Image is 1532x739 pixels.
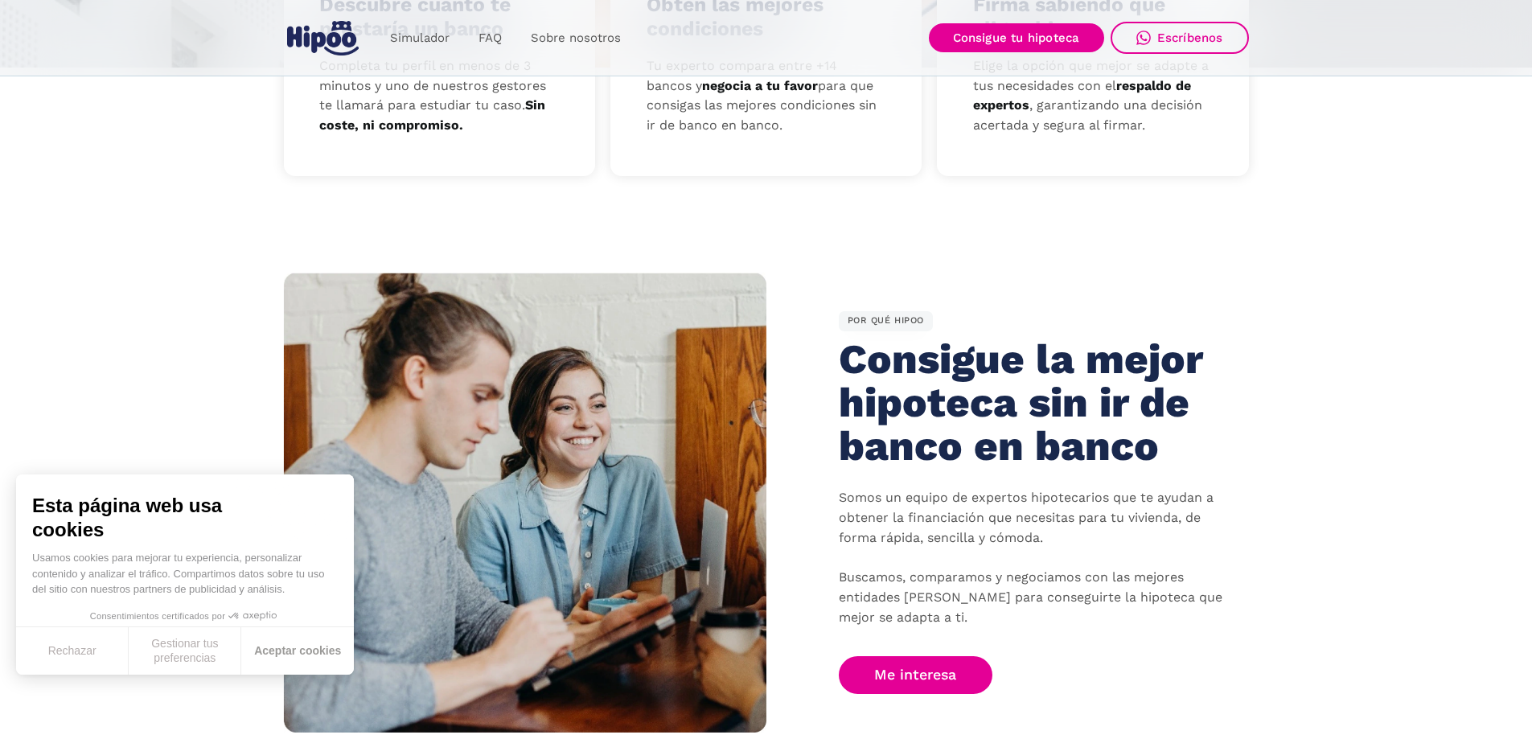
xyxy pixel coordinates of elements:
div: Escríbenos [1157,31,1223,45]
a: Sobre nosotros [516,23,635,54]
strong: Sin coste, ni compromiso. [319,97,545,133]
a: home [284,14,363,62]
strong: negocia a tu favor [702,78,818,93]
p: Somos un equipo de expertos hipotecarios que te ayudan a obtener la financiación que necesitas pa... [839,488,1225,628]
a: Escríbenos [1111,22,1249,54]
p: Tu experto compara entre +14 bancos y para que consigas las mejores condiciones sin ir de banco e... [647,56,886,136]
a: Consigue tu hipoteca [929,23,1104,52]
div: POR QUÉ HIPOO [839,311,934,332]
h2: Consigue la mejor hipoteca sin ir de banco en banco [839,338,1210,467]
a: FAQ [464,23,516,54]
a: Me interesa [839,656,993,694]
p: Completa tu perfil en menos de 3 minutos y uno de nuestros gestores te llamará para estudiar tu c... [319,56,559,136]
a: Simulador [376,23,464,54]
p: Elige la opción que mejor se adapte a tus necesidades con el , garantizando una decisión acertada... [973,56,1213,136]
